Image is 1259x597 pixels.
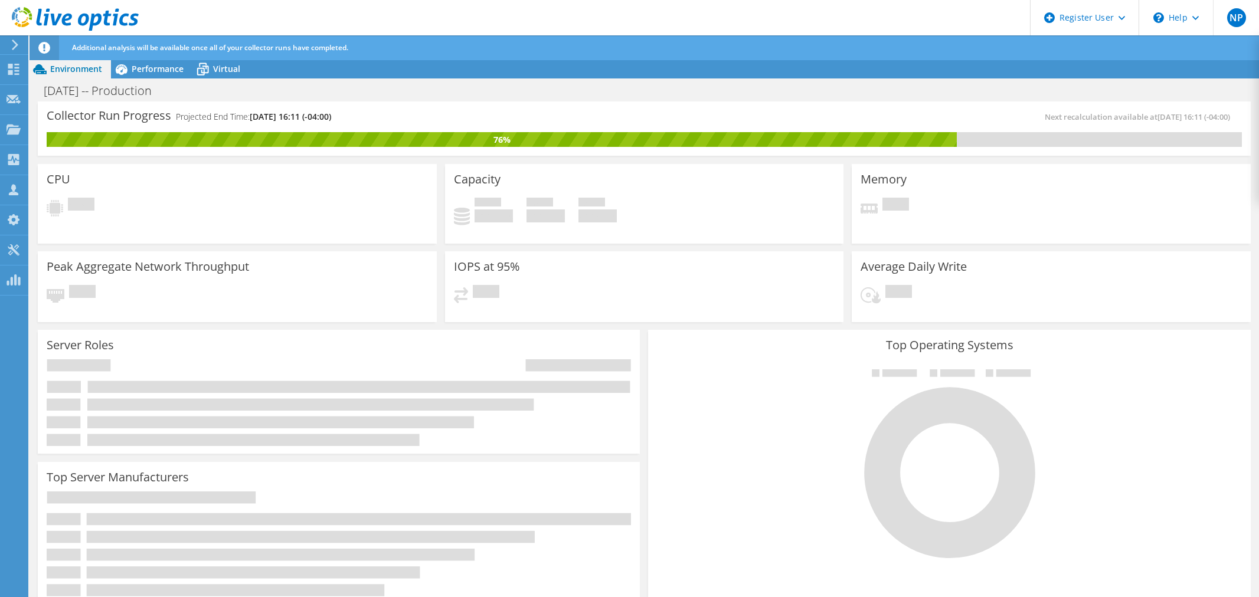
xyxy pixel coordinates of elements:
[69,285,96,301] span: Pending
[861,260,967,273] h3: Average Daily Write
[527,198,553,209] span: Free
[1045,111,1236,122] span: Next recalculation available at
[47,471,189,484] h3: Top Server Manufacturers
[882,198,909,214] span: Pending
[861,173,907,186] h3: Memory
[454,173,501,186] h3: Capacity
[47,339,114,352] h3: Server Roles
[475,209,513,222] h4: 0 GiB
[68,198,94,214] span: Pending
[47,173,70,186] h3: CPU
[38,84,170,97] h1: [DATE] -- Production
[50,63,102,74] span: Environment
[475,198,501,209] span: Used
[527,209,565,222] h4: 0 GiB
[1153,12,1164,23] svg: \n
[47,260,249,273] h3: Peak Aggregate Network Throughput
[473,285,499,301] span: Pending
[578,209,617,222] h4: 0 GiB
[885,285,912,301] span: Pending
[1157,111,1230,122] span: [DATE] 16:11 (-04:00)
[47,133,957,146] div: 76%
[72,42,348,53] span: Additional analysis will be available once all of your collector runs have completed.
[578,198,605,209] span: Total
[454,260,520,273] h3: IOPS at 95%
[250,111,331,122] span: [DATE] 16:11 (-04:00)
[657,339,1241,352] h3: Top Operating Systems
[1227,8,1246,27] span: NP
[132,63,184,74] span: Performance
[213,63,240,74] span: Virtual
[176,110,331,123] h4: Projected End Time:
